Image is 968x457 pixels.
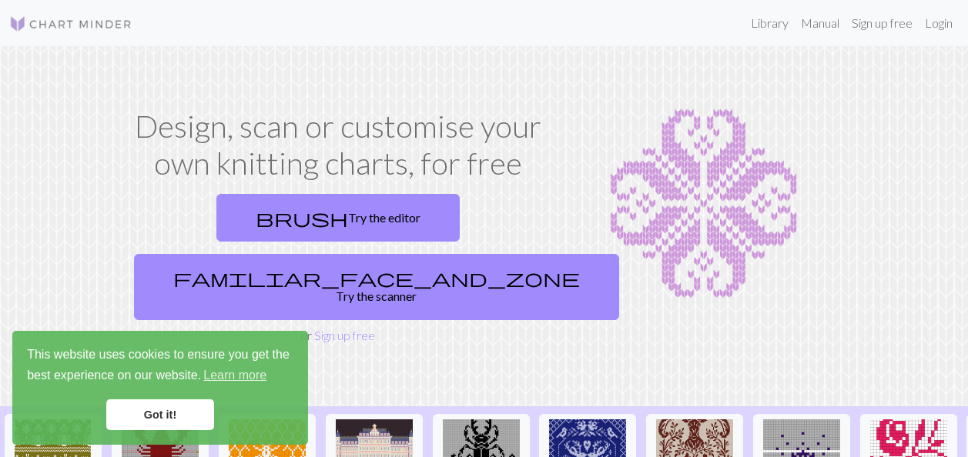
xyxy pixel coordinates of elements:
a: dismiss cookie message [106,399,214,430]
a: Sign up free [314,328,375,342]
img: Logo [9,15,132,33]
img: Chart example [567,108,841,300]
a: Login [919,8,959,38]
a: Sign up free [846,8,919,38]
span: familiar_face_and_zone [173,267,580,289]
a: learn more about cookies [201,364,269,387]
span: brush [256,207,348,228]
a: Try the scanner [134,254,619,320]
a: Manual [795,8,846,38]
div: cookieconsent [12,331,308,445]
a: Library [745,8,795,38]
span: This website uses cookies to ensure you get the best experience on our website. [27,345,293,387]
a: Try the editor [216,194,460,242]
h1: Design, scan or customise your own knitting charts, for free [128,108,548,182]
div: or [128,188,548,345]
